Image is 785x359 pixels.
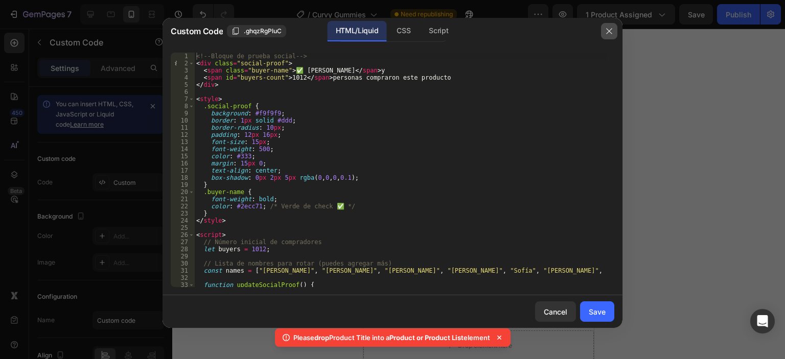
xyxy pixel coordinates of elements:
div: 33 [171,281,195,289]
div: Save [589,306,606,317]
span: .ghqzRgPluC [244,27,282,36]
button: .ghqzRgPluC [227,25,286,37]
div: 28 [171,246,195,253]
div: 4 [171,74,195,81]
div: 20 [171,188,195,196]
div: 12 [171,131,195,138]
div: CSS [388,21,419,41]
div: 10 [171,117,195,124]
div: 5 [171,81,195,88]
h1: AUMENTA TUS GLUTEOS Y BUSTO CON CURVY GUMMIES 💗 (GOMITAS DE CORAZON) 💗 [8,162,223,210]
div: $30.00 [45,218,77,237]
div: 22 [171,203,195,210]
div: 24 [171,217,195,224]
div: 19 [171,181,195,188]
div: 31 [171,267,195,274]
button: Save [580,301,614,322]
div: 8 [171,103,195,110]
button: Cancel [535,301,576,322]
div: 14 [171,146,195,153]
div: 13 [171,138,195,146]
span: drop [314,333,329,342]
div: 11 [171,124,195,131]
div: 21 [171,196,195,203]
div: 17 [171,167,195,174]
div: 1 [171,53,195,60]
div: 32 [171,274,195,281]
div: Custom Code [13,84,56,93]
div: 7 [171,95,195,103]
div: 30 [171,260,195,267]
div: 27 [171,238,195,246]
p: + 106 Personas viendo en este momento [70,246,208,255]
div: Cancel [544,306,567,317]
span: Product or Product List [389,333,464,342]
div: 29 [171,253,195,260]
div: $24.99 [8,217,41,237]
div: 15 [171,153,195,160]
div: 6 [171,88,195,95]
p: Please Product Title into a element [293,332,490,343]
span: Custom Code [171,25,223,37]
div: 2 [171,60,195,67]
div: Drop element here [95,142,149,151]
div: 9 [171,110,195,117]
div: 3 [171,67,195,74]
div: 25 [171,224,195,231]
div: 18 [171,174,195,181]
div: HTML/Liquid [328,21,386,41]
div: 23 [171,210,195,217]
div: Drop element here [95,313,149,321]
div: 16 [171,160,195,167]
img: gempages_581438452701069907-df685fdd-ec2c-4cb7-acff-391e131cae90.png [21,244,63,259]
div: 26 [171,231,195,238]
div: Script [421,21,456,41]
div: Open Intercom Messenger [750,309,775,333]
